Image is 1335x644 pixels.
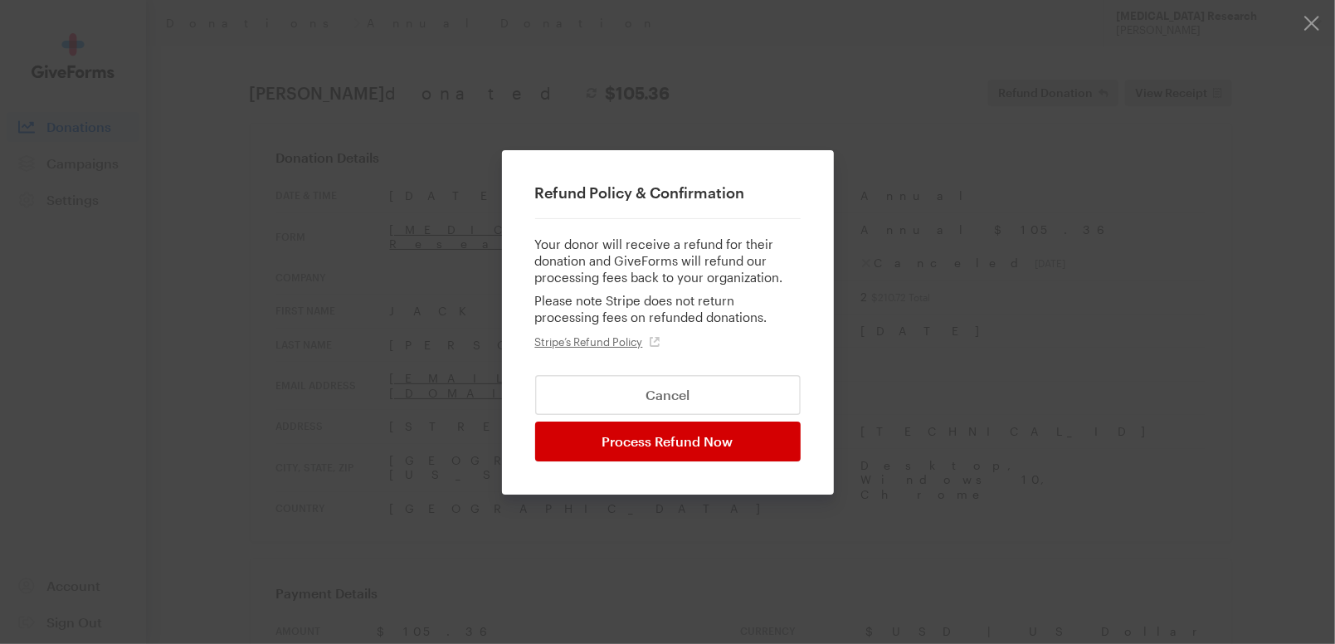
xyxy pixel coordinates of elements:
input: Process Refund Now [535,422,801,461]
button: Cancel [535,375,801,415]
p: Please note Stripe does not return processing fees on refunded donations. [535,292,801,325]
a: Stripe’s Refund Policy [535,335,660,349]
p: Your donor will receive a refund for their donation and GiveForms will refund our processing fees... [535,236,801,285]
h2: Refund Policy & Confirmation [535,183,801,202]
img: BrightFocus Foundation | Macular Degeneration Research [523,27,813,75]
td: Thank You! [419,133,917,187]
